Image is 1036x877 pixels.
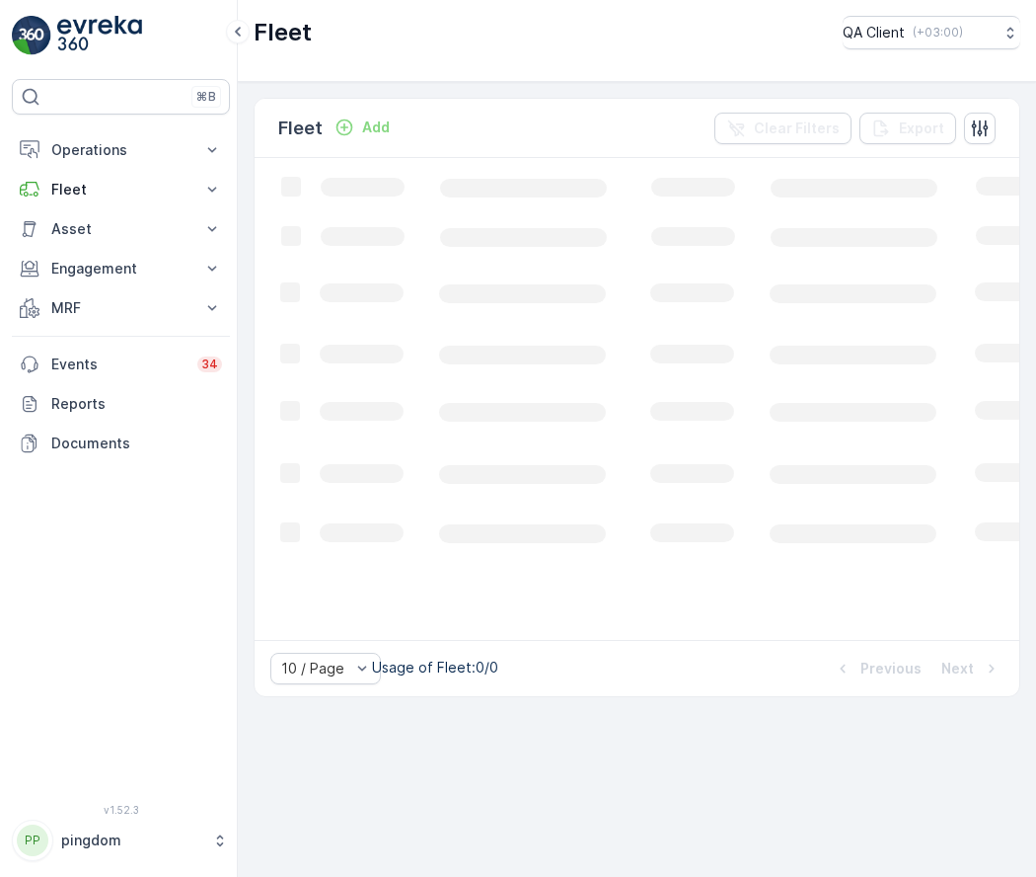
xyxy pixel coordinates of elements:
[913,25,963,40] p: ( +03:00 )
[51,355,185,374] p: Events
[362,118,390,137] p: Add
[51,434,222,453] p: Documents
[754,119,840,138] p: Clear Filters
[57,16,142,55] img: logo_light-DOdMpM7g.png
[899,119,944,138] p: Export
[372,658,498,678] p: Usage of Fleet : 0/0
[860,659,922,678] p: Previous
[12,384,230,424] a: Reports
[51,180,190,199] p: Fleet
[61,831,202,850] p: pingdom
[12,130,230,170] button: Operations
[254,17,312,48] p: Fleet
[51,394,222,414] p: Reports
[51,140,190,160] p: Operations
[12,820,230,861] button: PPpingdom
[831,657,924,680] button: Previous
[51,298,190,318] p: MRF
[12,288,230,328] button: MRF
[51,219,190,239] p: Asset
[12,170,230,209] button: Fleet
[843,23,905,42] p: QA Client
[278,115,323,142] p: Fleet
[12,424,230,463] a: Documents
[196,89,216,105] p: ⌘B
[714,113,851,144] button: Clear Filters
[12,345,230,384] a: Events34
[201,357,218,372] p: 34
[17,825,48,856] div: PP
[327,116,398,139] button: Add
[939,657,1003,680] button: Next
[51,259,190,279] p: Engagement
[12,249,230,288] button: Engagement
[12,804,230,816] span: v 1.52.3
[843,16,1020,49] button: QA Client(+03:00)
[12,209,230,249] button: Asset
[941,659,974,678] p: Next
[859,113,956,144] button: Export
[12,16,51,55] img: logo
